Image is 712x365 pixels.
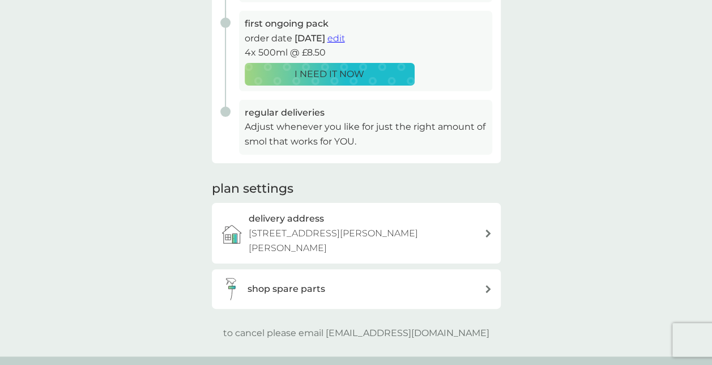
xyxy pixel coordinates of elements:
h2: plan settings [212,180,293,198]
span: edit [327,33,345,44]
a: delivery address[STREET_ADDRESS][PERSON_NAME][PERSON_NAME] [212,203,501,264]
span: [DATE] [295,33,325,44]
button: shop spare parts [212,269,501,309]
h3: first ongoing pack [245,16,487,31]
h3: regular deliveries [245,105,487,120]
p: I NEED IT NOW [295,67,364,82]
p: order date [245,31,487,46]
p: 4x 500ml @ £8.50 [245,45,487,60]
button: edit [327,31,345,46]
p: [STREET_ADDRESS][PERSON_NAME][PERSON_NAME] [249,226,484,255]
h3: delivery address [249,211,324,226]
button: I NEED IT NOW [245,63,415,86]
p: to cancel please email [EMAIL_ADDRESS][DOMAIN_NAME] [223,326,489,341]
h3: shop spare parts [248,282,325,296]
p: Adjust whenever you like for just the right amount of smol that works for YOU. [245,120,487,148]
